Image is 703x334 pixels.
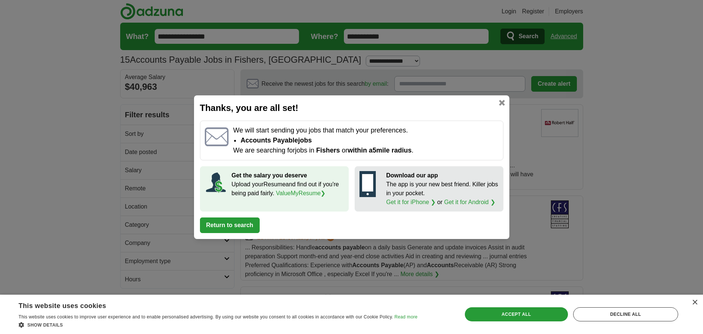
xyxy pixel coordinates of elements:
[386,199,436,205] a: Get it for iPhone ❯
[386,180,499,207] p: The app is your new best friend. Killer jobs in your pocket. or
[233,125,498,135] p: We will start sending you jobs that match your preferences.
[233,145,498,155] p: We are searching for jobs in or .
[27,322,63,328] span: Show details
[276,190,326,196] a: ValueMyResume❯
[465,307,568,321] div: Accept all
[240,135,498,145] li: Accounts Payable jobs
[394,314,417,320] a: Read more, opens a new window
[692,300,697,305] div: Close
[200,101,503,115] h2: Thanks, you are all set!
[19,299,399,310] div: This website uses cookies
[19,321,417,328] div: Show details
[573,307,678,321] div: Decline all
[231,171,344,180] p: Get the salary you deserve
[386,171,499,180] p: Download our app
[348,147,411,154] span: within a 5 mile radius
[316,147,340,154] span: Fishers
[444,199,495,205] a: Get it for Android ❯
[200,217,260,233] button: Return to search
[231,180,344,198] p: Upload your Resume and find out if you're being paid fairly.
[19,314,393,320] span: This website uses cookies to improve user experience and to enable personalised advertising. By u...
